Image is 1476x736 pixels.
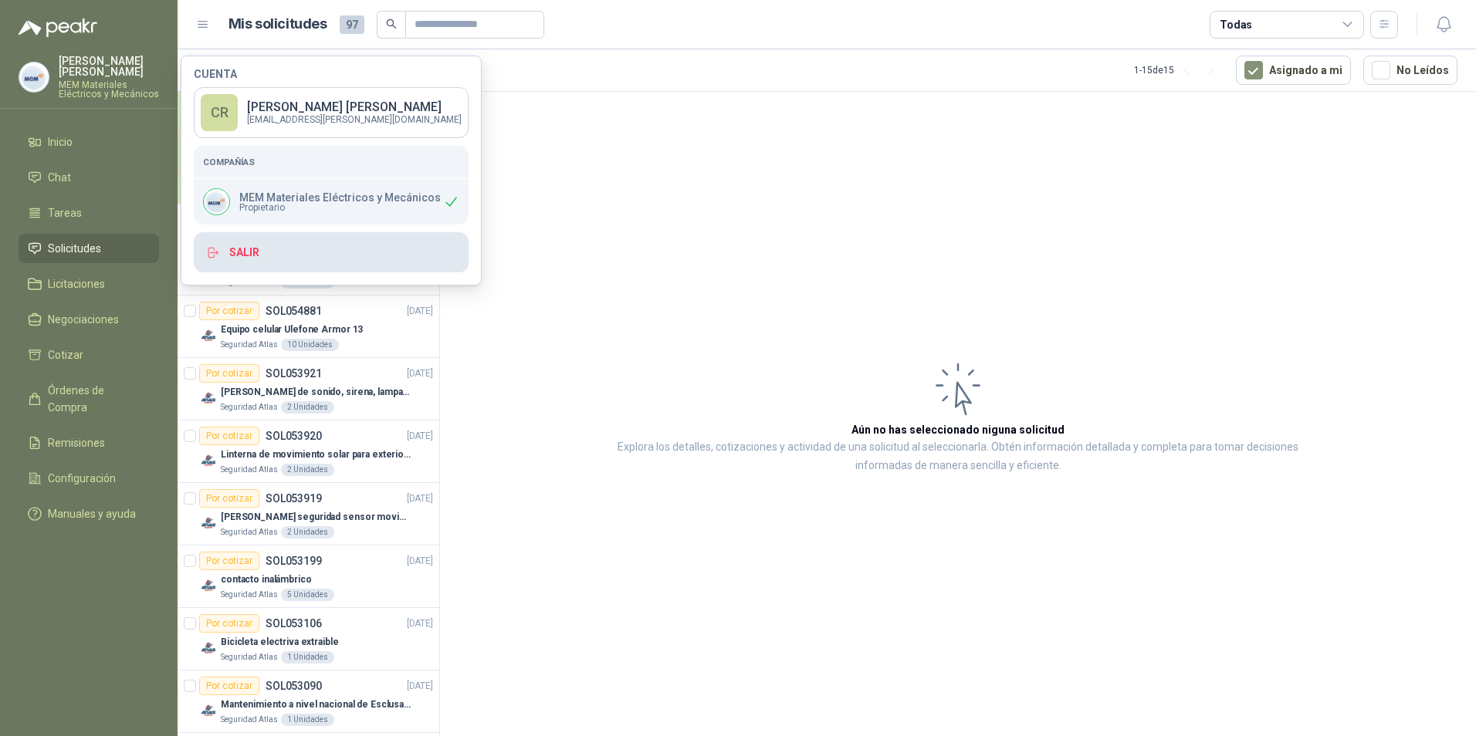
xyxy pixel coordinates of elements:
img: Company Logo [199,576,218,595]
p: Mantenimiento a nivel nacional de Esclusas de Seguridad [221,697,413,712]
a: Por cotizarSOL054881[DATE] Company LogoEquipo celular Ulefone Armor 13Seguridad Atlas10 Unidades [178,295,439,358]
img: Company Logo [199,451,218,470]
span: Solicitudes [48,240,101,257]
p: Bicicleta electriva extraible [221,635,339,650]
a: Tareas [19,198,159,228]
div: Por cotizar [199,552,259,570]
a: CR[PERSON_NAME] [PERSON_NAME][EMAIL_ADDRESS][PERSON_NAME][DOMAIN_NAME] [194,87,469,138]
a: Licitaciones [19,269,159,299]
img: Company Logo [199,639,218,657]
div: 2 Unidades [281,526,334,538]
h4: Cuenta [194,69,469,79]
p: SOL053921 [266,368,322,379]
a: Negociaciones [19,305,159,334]
p: SOL053920 [266,430,322,441]
p: Seguridad Atlas [221,651,278,663]
div: Por cotizar [199,489,259,508]
p: SOL054881 [266,306,322,316]
img: Company Logo [199,514,218,532]
span: Cotizar [48,346,83,363]
a: Órdenes de Compra [19,376,159,422]
div: 1 - 15 de 15 [1134,58,1224,83]
div: Por cotizar [199,364,259,383]
a: Chat [19,163,159,192]
a: Por cotizarSOL053920[DATE] Company LogoLinterna de movimiento solar para exteriores con 77 ledsSe... [178,420,439,483]
a: Manuales y ayuda [19,499,159,528]
p: MEM Materiales Eléctricos y Mecánicos [239,192,441,203]
a: Por cotizarSOL053921[DATE] Company Logo[PERSON_NAME] de sonido, sirena, lampara de alarma solarSe... [178,358,439,420]
span: Configuración [48,470,116,487]
p: Explora los detalles, cotizaciones y actividad de una solicitud al seleccionarla. Obtén informaci... [594,438,1322,475]
p: [DATE] [407,491,433,506]
span: Propietario [239,203,441,212]
div: 1 Unidades [281,651,334,663]
p: Seguridad Atlas [221,339,278,351]
p: SOL053106 [266,618,322,629]
p: [PERSON_NAME] seguridad sensor movimiento energia solar [221,510,413,525]
a: Solicitudes [19,234,159,263]
span: search [386,19,397,29]
div: Por cotizar [199,302,259,320]
div: Todas [1220,16,1252,33]
div: 5 Unidades [281,589,334,601]
a: Inicio [19,127,159,157]
a: Por cotizarSOL053199[DATE] Company Logocontacto inalámbricoSeguridad Atlas5 Unidades [178,545,439,608]
p: Linterna de movimiento solar para exteriores con 77 leds [221,447,413,462]
a: Remisiones [19,428,159,457]
img: Company Logo [199,701,218,720]
button: Asignado a mi [1236,56,1351,85]
div: 1 Unidades [281,714,334,726]
p: [DATE] [407,366,433,381]
div: Por cotizar [199,677,259,695]
img: Company Logo [204,189,229,214]
button: Salir [194,232,469,272]
a: Cotizar [19,340,159,370]
div: Por cotizar [199,427,259,445]
a: Por cotizarSOL053106[DATE] Company LogoBicicleta electriva extraibleSeguridad Atlas1 Unidades [178,608,439,670]
h1: Mis solicitudes [229,13,327,35]
p: SOL053919 [266,493,322,504]
p: SOL053199 [266,555,322,566]
div: Company LogoMEM Materiales Eléctricos y MecánicosPropietario [194,179,469,225]
span: 97 [340,15,364,34]
h3: Aún no has seleccionado niguna solicitud [851,421,1065,438]
span: Tareas [48,204,82,221]
p: [EMAIL_ADDRESS][PERSON_NAME][DOMAIN_NAME] [247,115,462,124]
a: Por cotizarSOL053919[DATE] Company Logo[PERSON_NAME] seguridad sensor movimiento energia solarSeg... [178,483,439,545]
div: CR [201,94,238,131]
p: Seguridad Atlas [221,464,278,476]
a: Por cotizarSOL053090[DATE] Company LogoMantenimiento a nivel nacional de Esclusas de SeguridadSeg... [178,670,439,733]
a: Configuración [19,464,159,493]
p: [DATE] [407,679,433,694]
div: 10 Unidades [281,339,339,351]
span: Remisiones [48,434,105,451]
p: [PERSON_NAME] [PERSON_NAME] [247,101,462,113]
p: MEM Materiales Eléctricos y Mecánicos [59,80,159,99]
img: Logo peakr [19,19,97,37]
p: [DATE] [407,304,433,319]
div: 2 Unidades [281,401,334,414]
button: No Leídos [1363,56,1457,85]
p: Seguridad Atlas [221,714,278,726]
p: contacto inalámbrico [221,572,312,587]
p: SOL053090 [266,680,322,691]
span: Órdenes de Compra [48,382,144,416]
p: [DATE] [407,554,433,569]
p: [DATE] [407,429,433,444]
p: Seguridad Atlas [221,526,278,538]
span: Manuales y ayuda [48,505,136,522]
span: Inicio [48,133,73,150]
h5: Compañías [203,155,459,169]
img: Company Logo [19,62,49,92]
img: Company Logo [199,389,218,407]
p: Seguridad Atlas [221,401,278,414]
span: Licitaciones [48,275,105,292]
div: 2 Unidades [281,464,334,476]
p: [PERSON_NAME] [PERSON_NAME] [59,56,159,77]
p: Equipo celular Ulefone Armor 13 [221,322,363,337]
p: [PERSON_NAME] de sonido, sirena, lampara de alarma solar [221,385,413,400]
div: Por cotizar [199,614,259,633]
span: Chat [48,169,71,186]
span: Negociaciones [48,311,119,328]
p: Seguridad Atlas [221,589,278,601]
